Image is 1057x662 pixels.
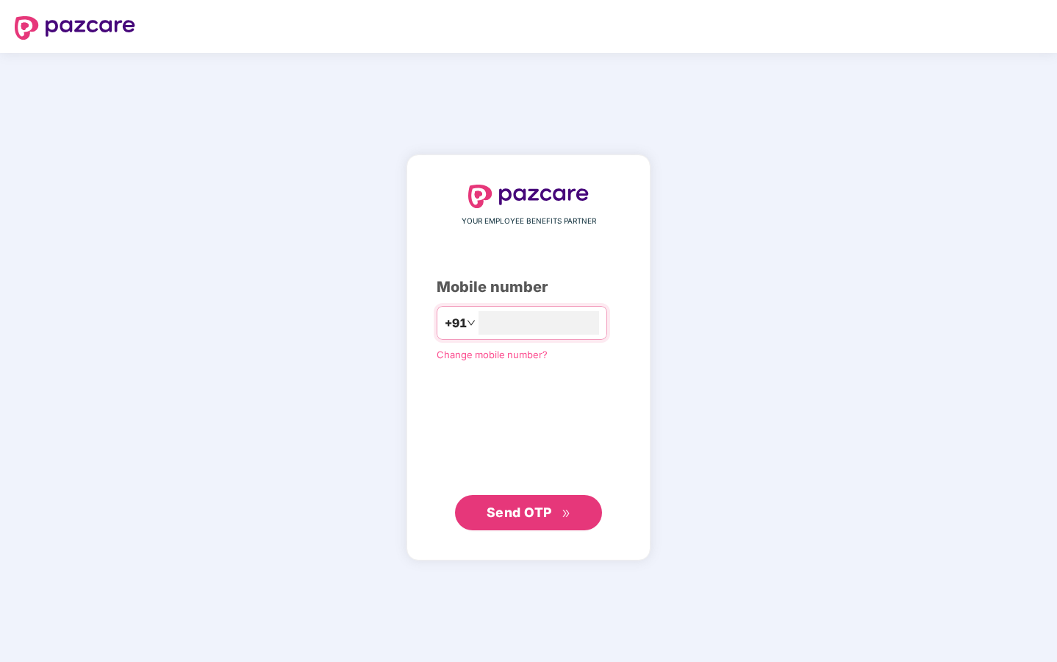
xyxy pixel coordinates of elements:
span: Send OTP [487,505,552,520]
a: Change mobile number? [437,349,548,360]
button: Send OTPdouble-right [455,495,602,530]
span: double-right [562,509,571,519]
span: down [467,318,476,327]
div: Mobile number [437,276,620,299]
img: logo [468,185,589,208]
span: YOUR EMPLOYEE BENEFITS PARTNER [462,216,596,227]
span: +91 [445,314,467,332]
img: logo [15,16,135,40]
